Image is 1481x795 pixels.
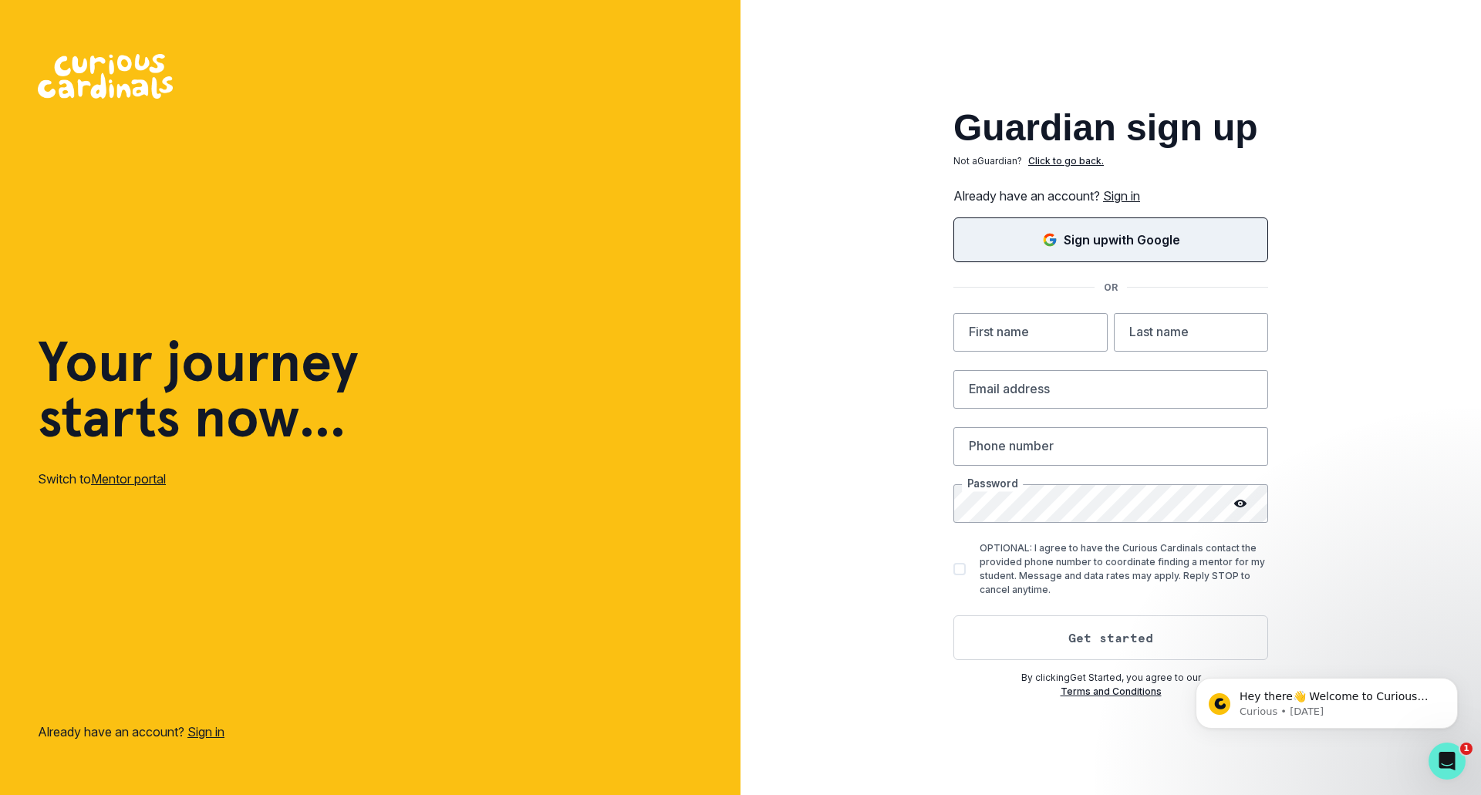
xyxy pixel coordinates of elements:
[1429,743,1466,780] iframe: Intercom live chat
[1460,743,1473,755] span: 1
[953,154,1022,168] p: Not a Guardian ?
[953,615,1268,660] button: Get started
[980,541,1268,597] p: OPTIONAL: I agree to have the Curious Cardinals contact the provided phone number to coordinate f...
[1103,188,1140,204] a: Sign in
[953,109,1268,147] h2: Guardian sign up
[187,724,224,739] a: Sign in
[38,334,359,445] h1: Your journey starts now...
[953,187,1268,205] p: Already have an account?
[1095,281,1127,295] p: OR
[38,54,173,99] img: Curious Cardinals Logo
[1028,154,1104,168] p: Click to go back.
[38,723,224,741] p: Already have an account?
[38,471,91,487] span: Switch to
[91,471,166,487] a: Mentor portal
[1064,231,1180,249] p: Sign up with Google
[953,217,1268,262] button: Sign in with Google (GSuite)
[1061,686,1162,697] a: Terms and Conditions
[1172,645,1481,753] iframe: Intercom notifications message
[953,671,1268,685] p: By clicking Get Started , you agree to our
